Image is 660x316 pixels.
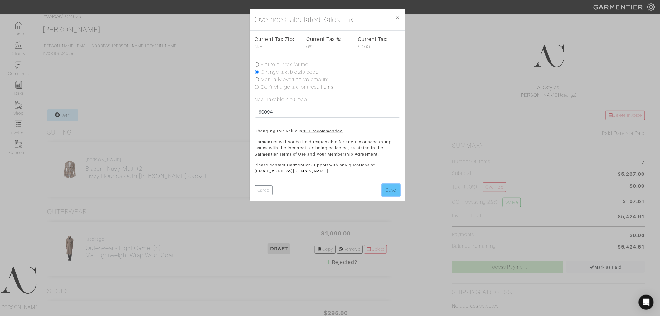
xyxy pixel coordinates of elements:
label: New Taxable Zip Code [255,96,307,103]
label: Don't charge tax for these items [261,83,334,91]
u: NOT recommended [303,129,343,133]
strong: Current Tax: [358,36,388,42]
input: Enter a valid zip code (e.g. 60654) [255,106,400,118]
input: Change taxable zip code [255,70,259,74]
label: Figure out tax for me [261,61,308,68]
p: Please contact Garmentier Support with any questions at [255,162,400,174]
div: $0.00 [358,36,400,51]
p: Garmentier will not be held responsible for any tax or accounting issues with the incorrect tax b... [255,139,400,157]
button: Save [382,184,400,196]
div: N/A [255,36,297,51]
a: [EMAIL_ADDRESS][DOMAIN_NAME] [255,169,328,173]
div: 0% [306,36,348,51]
input: Don't charge tax for these items [255,85,259,89]
div: Open Intercom Messenger [639,295,654,310]
h4: Override Calculated Sales Tax [255,14,354,25]
input: Figure out tax for me [255,62,259,67]
label: Change taxable zip code [261,68,319,76]
label: Manually override tax amount [261,76,329,83]
strong: Current Tax %: [306,36,342,42]
button: Cancel [255,185,273,195]
p: Changing this value is [255,128,400,134]
span: × [396,13,400,22]
strong: Current Tax Zip: [255,36,295,42]
input: Manually override tax amount [255,77,259,81]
